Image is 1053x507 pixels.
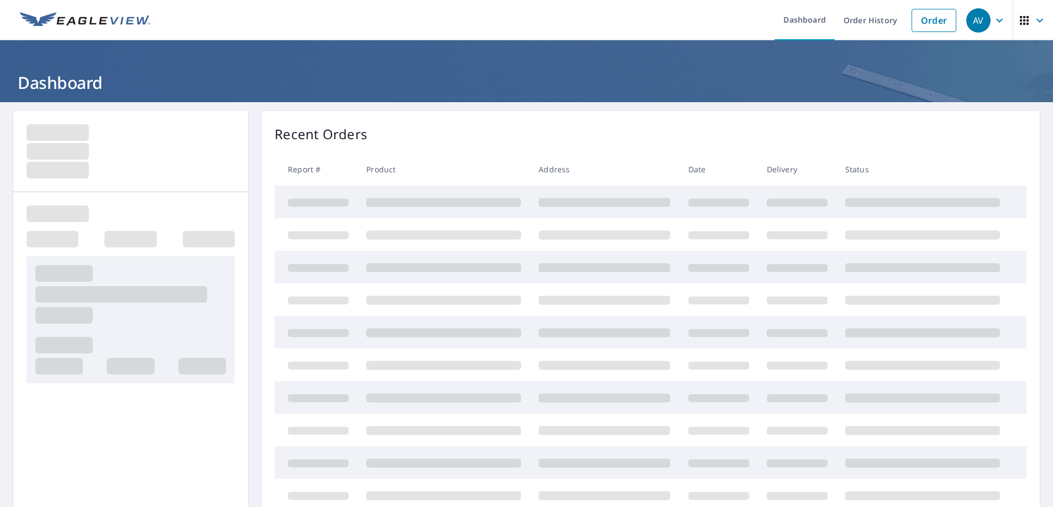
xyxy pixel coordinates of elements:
[20,12,150,29] img: EV Logo
[758,153,836,186] th: Delivery
[966,8,991,33] div: AV
[912,9,956,32] a: Order
[836,153,1009,186] th: Status
[680,153,758,186] th: Date
[275,153,357,186] th: Report #
[530,153,679,186] th: Address
[357,153,530,186] th: Product
[275,124,367,144] p: Recent Orders
[13,71,1040,94] h1: Dashboard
